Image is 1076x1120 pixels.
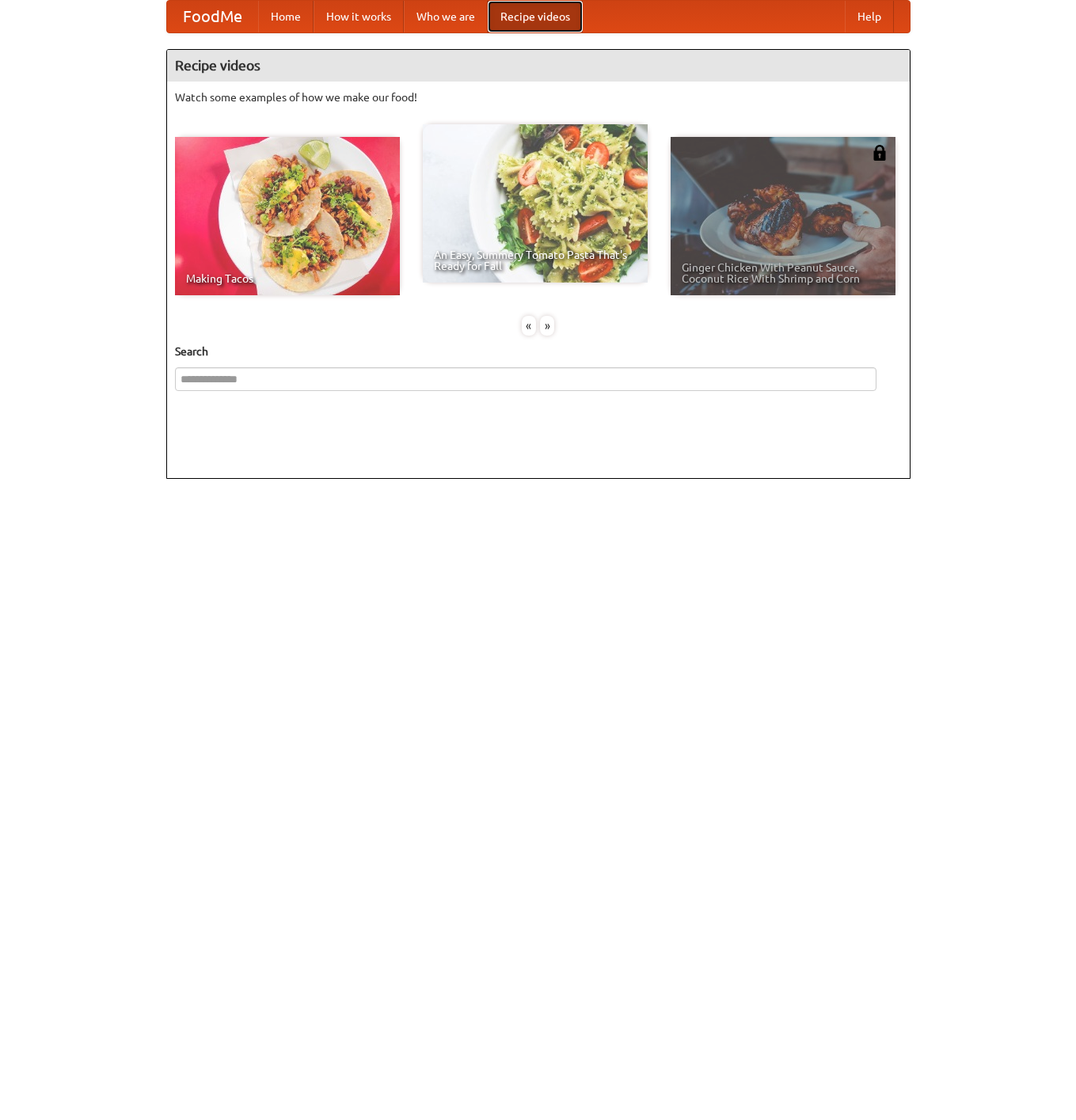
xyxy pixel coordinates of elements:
span: Making Tacos [186,273,389,284]
h4: Recipe videos [167,50,910,82]
a: Making Tacos [175,137,400,295]
a: FoodMe [167,1,258,32]
a: Recipe videos [488,1,583,32]
p: Watch some examples of how we make our food! [175,89,902,105]
div: « [522,316,536,336]
a: Home [258,1,314,32]
a: Help [845,1,894,32]
div: » [540,316,554,336]
h5: Search [175,344,902,359]
a: How it works [314,1,404,32]
a: Who we are [404,1,488,32]
span: An Easy, Summery Tomato Pasta That's Ready for Fall [434,249,637,271]
a: An Easy, Summery Tomato Pasta That's Ready for Fall [423,124,648,283]
img: 483408.png [872,145,888,161]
